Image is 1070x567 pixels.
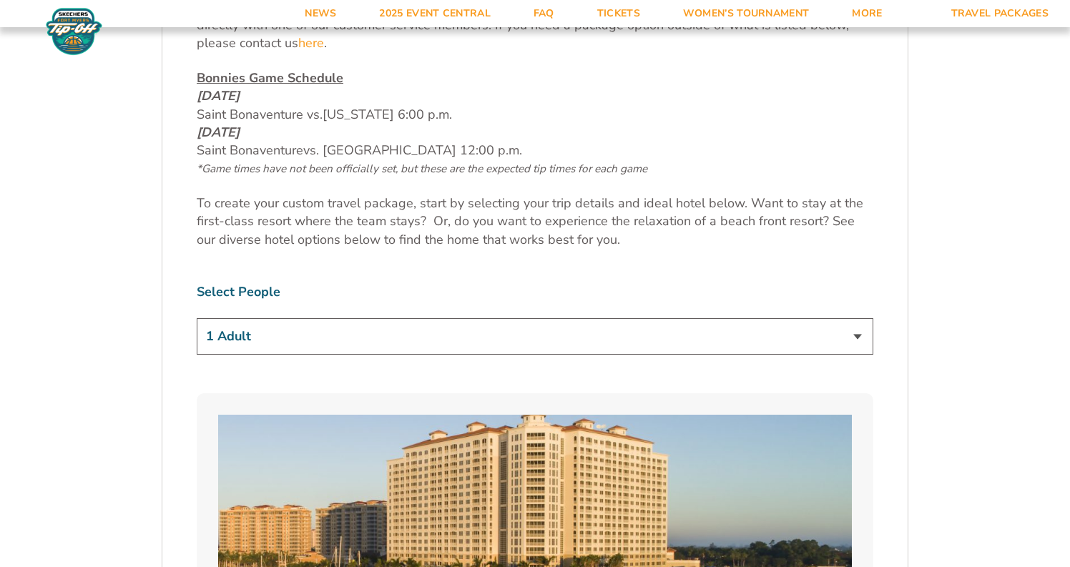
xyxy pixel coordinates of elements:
span: [GEOGRAPHIC_DATA] 12:00 p.m. [197,142,647,177]
em: [DATE] [197,124,240,141]
label: Select People [197,283,873,301]
span: *Game times have not been officially set, but these are the expected tip times for each game [197,162,647,176]
img: Fort Myers Tip-Off [43,7,105,56]
span: vs. [303,142,319,159]
u: Bonnies Game Schedule [197,69,343,87]
span: [US_STATE] 6:00 p.m. [323,106,452,123]
p: Saint Bonaventure Saint Bonaventure [197,69,873,177]
a: here [298,34,324,52]
p: To create your custom travel package, start by selecting your trip details and ideal hotel below.... [197,194,873,249]
em: [DATE] [197,87,240,104]
span: vs. [307,106,323,123]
